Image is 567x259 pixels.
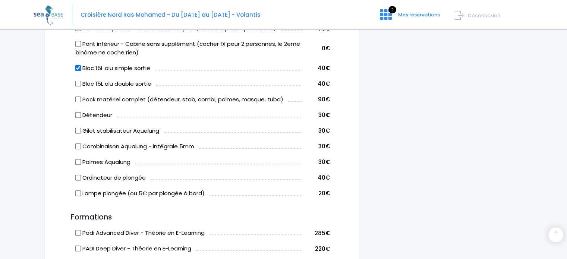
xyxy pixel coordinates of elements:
a: 2 Mes réservations [374,14,444,21]
span: 30€ [318,127,330,135]
input: Lampe plongée (ou 5€ par plongée à bord) [75,190,81,196]
label: Combinaison Aqualung - intégrale 5mm [76,142,194,151]
label: Ordinateur de plongée [76,174,146,182]
span: 285€ [315,229,330,237]
input: PADI Deep Diver - Théorie en E-Learning [75,246,81,252]
input: Palmes Aqualung [75,159,81,165]
label: Lampe plongée (ou 5€ par plongée à bord) [76,189,205,198]
input: Bloc 15L alu simple sortie [75,65,81,71]
span: 220€ [315,245,330,253]
input: Détendeur [75,112,81,118]
span: 40€ [318,64,330,72]
label: Gilet stabilisateur Aqualung [76,127,159,135]
span: 90€ [318,95,330,103]
input: Bloc 15L alu double sortie [75,80,81,86]
span: 30€ [318,142,330,150]
input: Ordinateur de plongée [75,174,81,180]
input: Gilet stabilisateur Aqualung [75,127,81,133]
span: 40€ [318,80,330,88]
label: Palmes Aqualung [76,158,130,167]
span: 0€ [322,44,330,52]
span: Croisière Nord Ras Mohamed - Du [DATE] au [DATE] - Volantis [81,11,261,19]
span: 40€ [318,174,330,181]
input: Pack matériel complet (détendeur, stab, combi, palmes, masque, tuba) [75,96,81,102]
span: 2 [388,6,396,13]
span: Déconnexion [468,12,500,19]
label: Pont inférieur - Cabine sans supplément (cocher 1X pour 2 personnes, le 2eme binôme ne coche rien) [76,40,302,57]
span: 20€ [318,189,330,197]
label: Pack matériel complet (détendeur, stab, combi, palmes, masque, tuba) [76,95,283,104]
input: Padi Advanced Diver - Théorie en E-Learning [75,230,81,236]
span: 30€ [318,111,330,119]
span: Mes réservations [398,11,440,18]
h3: Formations [60,213,344,222]
span: 30€ [318,158,330,166]
label: Détendeur [76,111,112,120]
label: Bloc 15L alu double sortie [76,80,151,88]
label: Bloc 15L alu simple sortie [76,64,150,73]
input: Combinaison Aqualung - intégrale 5mm [75,143,81,149]
input: Pont inférieur - Cabine sans supplément (cocher 1X pour 2 personnes, le 2eme binôme ne coche rien) [75,41,81,47]
span: 70€ [318,25,330,32]
label: Padi Advanced Diver - Théorie en E-Learning [76,229,205,237]
label: PADI Deep Diver - Théorie en E-Learning [76,244,191,253]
